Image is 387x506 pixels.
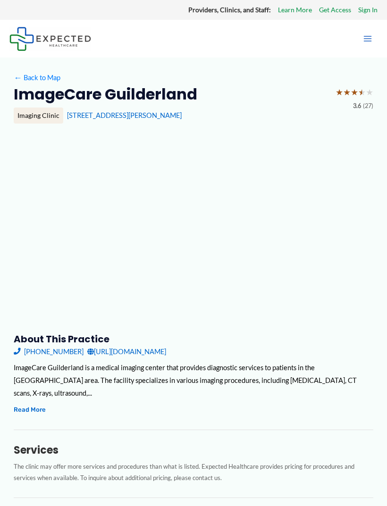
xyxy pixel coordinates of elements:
[358,4,378,16] a: Sign In
[353,100,361,112] span: 3.6
[14,461,373,484] p: The clinic may offer more services and procedures than what is listed. Expected Healthcare provid...
[14,361,373,399] div: ImageCare Guilderland is a medical imaging center that provides diagnostic services to patients i...
[278,4,312,16] a: Learn More
[14,444,373,457] h3: Services
[67,111,182,119] a: [STREET_ADDRESS][PERSON_NAME]
[188,6,271,14] strong: Providers, Clinics, and Staff:
[14,345,84,358] a: [PHONE_NUMBER]
[358,84,366,100] span: ★
[319,4,351,16] a: Get Access
[14,84,197,104] h2: ImageCare Guilderland
[14,71,60,84] a: ←Back to Map
[14,333,373,345] h3: About this practice
[366,84,373,100] span: ★
[9,27,91,51] img: Expected Healthcare Logo - side, dark font, small
[351,84,358,100] span: ★
[363,100,373,112] span: (27)
[14,108,63,124] div: Imaging Clinic
[336,84,343,100] span: ★
[14,74,22,82] span: ←
[14,404,46,415] button: Read More
[343,84,351,100] span: ★
[87,345,166,358] a: [URL][DOMAIN_NAME]
[358,29,378,49] button: Main menu toggle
